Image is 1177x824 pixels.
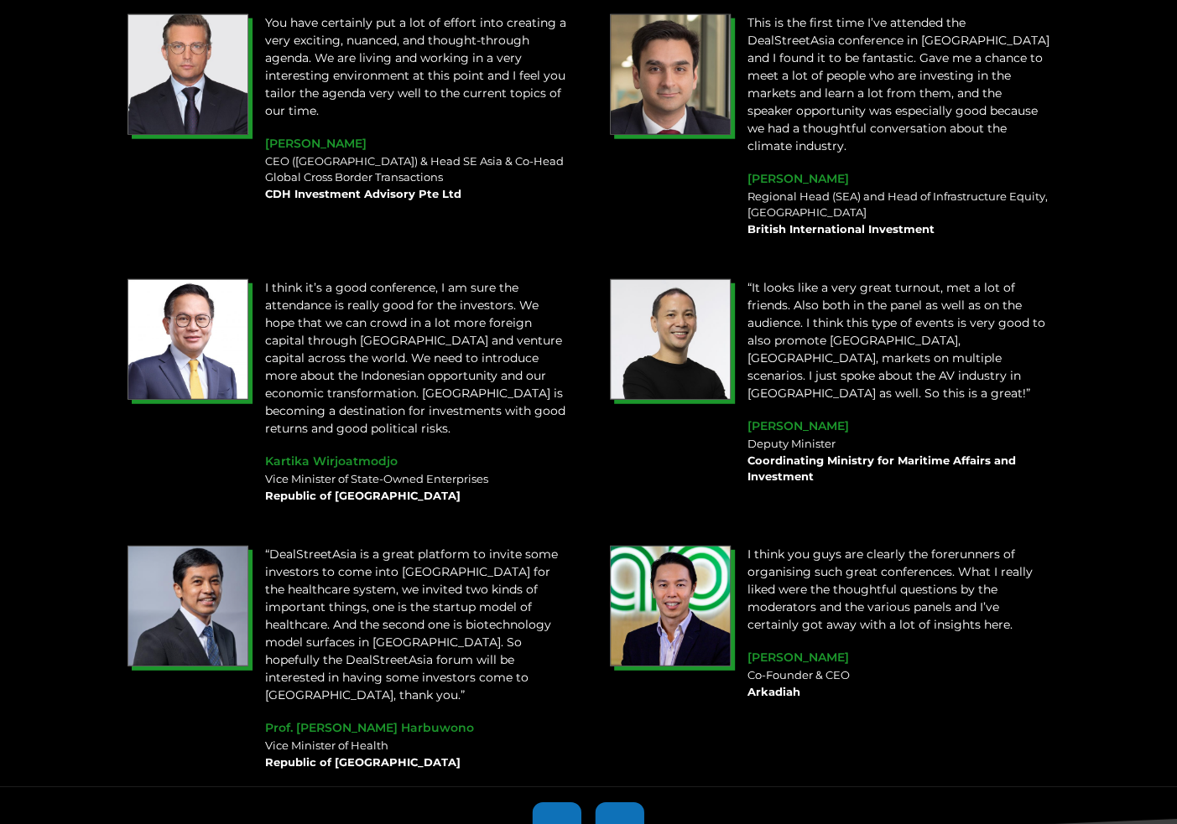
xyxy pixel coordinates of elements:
[747,436,1050,485] div: Deputy Minister
[265,279,568,438] p: I think it’s a good conference, I am sure the attendance is really good for the investors. We hop...
[265,720,474,735] span: Prof. [PERSON_NAME] Harbuwono
[747,222,935,236] b: British International Investment
[747,418,849,433] span: [PERSON_NAME]
[128,279,248,400] img: Kartika Wirjoatmodjo
[128,546,248,666] img: Prof. dr. Dante Saksono Harbuwono, Sp.PD., Ph.D.
[610,546,731,666] img: Reuben Lai
[747,667,1050,700] div: Co-Founder & CEO
[265,153,568,203] div: CEO ([GEOGRAPHIC_DATA]) & Head SE Asia & Co-Head Global Cross Border Transactions
[747,14,1050,155] p: This is the first time I’ve attended the DealStreetAsia conference in [GEOGRAPHIC_DATA] and I fou...
[265,136,367,151] span: [PERSON_NAME]
[265,755,461,769] b: Republic of [GEOGRAPHIC_DATA]
[265,187,461,200] b: CDH Investment Advisory Pte Ltd
[610,279,731,400] img: Rachmat Kaimuddin
[747,171,849,186] span: [PERSON_NAME]
[747,189,1050,238] div: Regional Head (SEA) and Head of Infrastructure Equity, [GEOGRAPHIC_DATA]
[747,685,800,698] b: Arkadiah
[610,14,731,135] img: Rohit-Anand
[265,489,461,502] b: Republic of [GEOGRAPHIC_DATA]
[747,279,1050,402] p: “It looks like a very great turnout, met a lot of friends. Also both in the panel as well as on t...
[265,471,568,504] div: Vice Minister of State-Owned Enterprises
[265,738,568,770] div: Vice Minister of Health
[747,546,1050,634] p: I think you guys are clearly the forerunners of organising such great conferences. What I really ...
[265,14,568,120] p: You have certainly put a lot of effort into creating a very exciting, nuanced, and thought-throug...
[747,453,1016,484] b: Coordinating Ministry for Maritime Affairs and Investment
[747,650,849,665] span: [PERSON_NAME]
[128,14,248,135] img: Thomas Lanyi
[265,546,568,704] p: “DealStreetAsia is a great platform to invite some investors to come into [GEOGRAPHIC_DATA] for t...
[265,453,398,469] span: Kartika Wirjoatmodjo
